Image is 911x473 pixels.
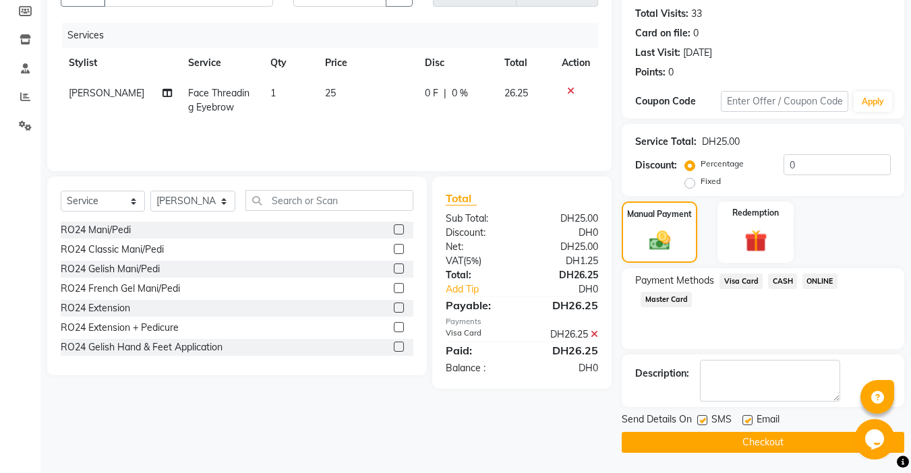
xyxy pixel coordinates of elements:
div: Paid: [436,342,522,358]
div: Visa Card [436,327,522,342]
img: _gift.svg [738,227,774,255]
div: Last Visit: [635,46,680,60]
div: Points: [635,65,666,80]
div: RO24 Classic Mani/Pedi [61,243,164,257]
span: Send Details On [622,412,692,429]
th: Action [554,48,598,78]
label: Redemption [732,207,779,219]
div: DH1.25 [522,254,608,268]
span: Email [757,412,780,429]
div: 0 [668,65,674,80]
span: ONLINE [802,274,837,289]
label: Fixed [701,175,721,187]
span: Visa Card [719,274,763,289]
th: Qty [262,48,317,78]
div: RO24 Extension [61,301,130,315]
span: | [444,86,446,100]
div: Net: [436,240,522,254]
span: Face Threading Eyebrow [188,87,249,113]
span: CASH [768,274,797,289]
div: Sub Total: [436,212,522,226]
div: Card on file: [635,26,690,40]
div: Balance : [436,361,522,375]
span: [PERSON_NAME] [69,87,144,99]
div: Total Visits: [635,7,688,21]
span: 1 [270,87,276,99]
div: Payments [446,316,598,327]
label: Manual Payment [627,208,692,220]
div: Discount: [436,226,522,240]
span: 26.25 [504,87,528,99]
span: 0 F [425,86,438,100]
div: [DATE] [683,46,712,60]
div: Total: [436,268,522,282]
div: ( ) [436,254,522,268]
th: Stylist [61,48,180,78]
th: Service [180,48,262,78]
div: Coupon Code [635,94,720,108]
div: RO24 Extension + Pedicure [61,321,179,335]
button: Apply [854,92,892,112]
div: RO24 Mani/Pedi [61,223,131,237]
span: VAT [446,255,463,267]
div: DH26.25 [522,268,608,282]
div: RO24 Gelish Hand & Feet Application [61,340,223,354]
span: Master Card [641,292,692,307]
span: SMS [711,412,732,429]
div: DH0 [537,282,609,296]
div: DH0 [522,226,608,240]
div: DH25.00 [522,212,608,226]
div: Services [62,23,608,48]
th: Disc [417,48,497,78]
div: DH25.00 [522,240,608,254]
span: 5% [466,255,479,266]
span: Payment Methods [635,274,714,288]
div: 33 [691,7,702,21]
span: 25 [325,87,336,99]
div: RO24 French Gel Mani/Pedi [61,282,180,296]
div: Description: [635,367,689,381]
div: Discount: [635,158,677,172]
div: DH25.00 [702,135,740,149]
button: Checkout [622,432,904,453]
a: Add Tip [436,282,536,296]
div: DH26.25 [522,327,608,342]
div: Payable: [436,297,522,313]
input: Search or Scan [245,190,413,211]
div: DH26.25 [522,297,608,313]
span: Total [446,191,477,206]
input: Enter Offer / Coupon Code [721,91,848,112]
th: Price [317,48,417,78]
div: DH26.25 [522,342,608,358]
img: _cash.svg [643,228,677,253]
div: 0 [693,26,699,40]
label: Percentage [701,158,744,170]
th: Total [496,48,554,78]
div: RO24 Gelish Mani/Pedi [61,262,160,276]
iframe: chat widget [854,419,898,460]
div: DH0 [522,361,608,375]
div: Service Total: [635,135,697,149]
span: 0 % [452,86,468,100]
